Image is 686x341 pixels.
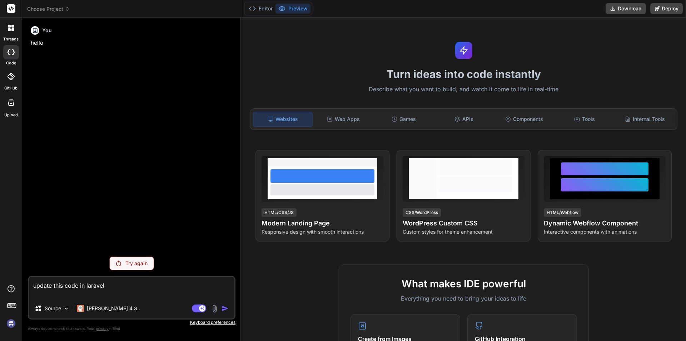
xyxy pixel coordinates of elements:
[606,3,646,14] button: Download
[403,228,525,235] p: Custom styles for theme enhancement
[245,85,682,94] p: Describe what you want to build, and watch it come to life in real-time
[45,305,61,312] p: Source
[495,112,554,127] div: Components
[27,5,70,13] span: Choose Project
[3,36,19,42] label: threads
[245,68,682,81] h1: Turn ideas into code instantly
[31,39,234,47] p: hello
[403,208,441,217] div: CSS/WordPress
[615,112,674,127] div: Internal Tools
[5,317,17,330] img: signin
[555,112,614,127] div: Tools
[6,60,16,66] label: code
[544,208,581,217] div: HTML/Webflow
[63,306,69,312] img: Pick Models
[262,218,383,228] h4: Modern Landing Page
[351,276,577,291] h2: What makes IDE powerful
[246,4,275,14] button: Editor
[4,85,18,91] label: GitHub
[544,228,666,235] p: Interactive components with animations
[116,260,121,266] img: Retry
[28,325,235,332] p: Always double-check its answers. Your in Bind
[314,112,373,127] div: Web Apps
[222,305,229,312] img: icon
[262,208,297,217] div: HTML/CSS/JS
[210,305,219,313] img: attachment
[42,27,52,34] h6: You
[28,320,235,325] p: Keyboard preferences
[544,218,666,228] h4: Dynamic Webflow Component
[4,112,18,118] label: Upload
[262,228,383,235] p: Responsive design with smooth interactions
[434,112,493,127] div: APIs
[351,294,577,303] p: Everything you need to bring your ideas to life
[77,305,84,312] img: Claude 4 Sonnet
[253,112,313,127] div: Websites
[403,218,525,228] h4: WordPress Custom CSS
[96,326,109,331] span: privacy
[87,305,140,312] p: [PERSON_NAME] 4 S..
[650,3,683,14] button: Deploy
[125,260,148,267] p: Try again
[275,4,310,14] button: Preview
[29,277,234,298] textarea: update this code in laravel
[374,112,433,127] div: Games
